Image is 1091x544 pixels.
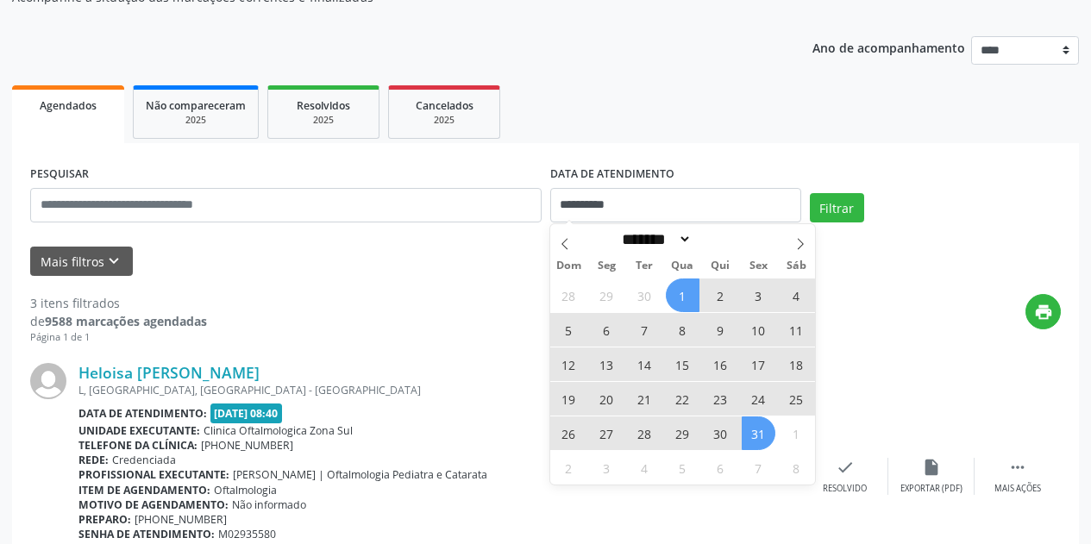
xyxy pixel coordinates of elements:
[30,294,207,312] div: 3 itens filtrados
[401,114,487,127] div: 2025
[587,260,625,272] span: Seg
[552,382,586,416] span: Outubro 19, 2025
[617,230,693,248] select: Month
[742,278,775,312] span: Outubro 3, 2025
[692,230,749,248] input: Year
[777,260,815,272] span: Sáb
[628,416,661,450] span: Outubro 28, 2025
[552,347,586,381] span: Outubro 12, 2025
[704,382,737,416] span: Outubro 23, 2025
[78,438,198,453] b: Telefone da clínica:
[590,416,624,450] span: Outubro 27, 2025
[780,278,813,312] span: Outubro 4, 2025
[552,416,586,450] span: Outubro 26, 2025
[900,483,962,495] div: Exportar (PDF)
[78,512,131,527] b: Preparo:
[994,483,1041,495] div: Mais ações
[30,247,133,277] button: Mais filtroskeyboard_arrow_down
[742,347,775,381] span: Outubro 17, 2025
[280,114,367,127] div: 2025
[78,383,802,397] div: L, [GEOGRAPHIC_DATA], [GEOGRAPHIC_DATA] - [GEOGRAPHIC_DATA]
[704,451,737,485] span: Novembro 6, 2025
[233,467,487,482] span: [PERSON_NAME] | Oftalmologia Pediatra e Catarata
[922,458,941,477] i: insert_drive_file
[552,278,586,312] span: Setembro 28, 2025
[823,483,867,495] div: Resolvido
[666,313,699,347] span: Outubro 8, 2025
[45,313,207,329] strong: 9588 marcações agendadas
[704,278,737,312] span: Outubro 2, 2025
[628,382,661,416] span: Outubro 21, 2025
[78,483,210,497] b: Item de agendamento:
[701,260,739,272] span: Qui
[78,363,260,382] a: Heloisa [PERSON_NAME]
[742,451,775,485] span: Novembro 7, 2025
[78,423,200,438] b: Unidade executante:
[666,382,699,416] span: Outubro 22, 2025
[625,260,663,272] span: Ter
[780,451,813,485] span: Novembro 8, 2025
[297,98,350,113] span: Resolvidos
[30,312,207,330] div: de
[780,347,813,381] span: Outubro 18, 2025
[214,483,277,497] span: Oftalmologia
[218,527,276,541] span: M02935580
[201,438,293,453] span: [PHONE_NUMBER]
[780,416,813,450] span: Novembro 1, 2025
[590,278,624,312] span: Setembro 29, 2025
[552,313,586,347] span: Outubro 5, 2025
[232,497,306,512] span: Não informado
[628,313,661,347] span: Outubro 7, 2025
[780,313,813,347] span: Outubro 11, 2025
[780,382,813,416] span: Outubro 25, 2025
[590,451,624,485] span: Novembro 3, 2025
[78,453,109,467] b: Rede:
[739,260,777,272] span: Sex
[666,278,699,312] span: Outubro 1, 2025
[812,36,965,58] p: Ano de acompanhamento
[552,451,586,485] span: Novembro 2, 2025
[40,98,97,113] span: Agendados
[590,382,624,416] span: Outubro 20, 2025
[78,406,207,421] b: Data de atendimento:
[1008,458,1027,477] i: 
[112,453,176,467] span: Credenciada
[742,416,775,450] span: Outubro 31, 2025
[704,416,737,450] span: Outubro 30, 2025
[146,98,246,113] span: Não compareceram
[204,423,353,438] span: Clinica Oftalmologica Zona Sul
[666,416,699,450] span: Outubro 29, 2025
[210,403,283,423] span: [DATE] 08:40
[742,382,775,416] span: Outubro 24, 2025
[704,313,737,347] span: Outubro 9, 2025
[704,347,737,381] span: Outubro 16, 2025
[78,467,229,482] b: Profissional executante:
[628,278,661,312] span: Setembro 30, 2025
[135,512,227,527] span: [PHONE_NUMBER]
[666,451,699,485] span: Novembro 5, 2025
[146,114,246,127] div: 2025
[836,458,855,477] i: check
[666,347,699,381] span: Outubro 15, 2025
[550,260,588,272] span: Dom
[30,363,66,399] img: img
[78,527,215,541] b: Senha de atendimento:
[810,193,864,222] button: Filtrar
[30,161,89,188] label: PESQUISAR
[590,347,624,381] span: Outubro 13, 2025
[1025,294,1061,329] button: print
[663,260,701,272] span: Qua
[628,451,661,485] span: Novembro 4, 2025
[30,330,207,345] div: Página 1 de 1
[78,497,229,512] b: Motivo de agendamento:
[1034,303,1053,322] i: print
[742,313,775,347] span: Outubro 10, 2025
[628,347,661,381] span: Outubro 14, 2025
[590,313,624,347] span: Outubro 6, 2025
[550,161,674,188] label: DATA DE ATENDIMENTO
[104,252,123,271] i: keyboard_arrow_down
[416,98,473,113] span: Cancelados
